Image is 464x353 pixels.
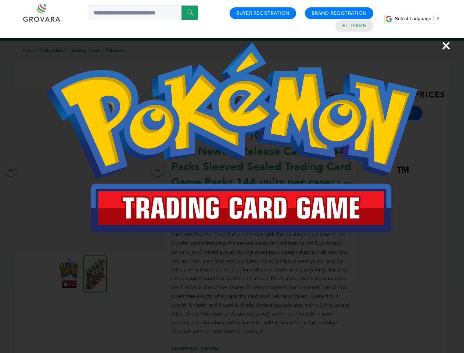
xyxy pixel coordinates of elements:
[441,35,451,56] span: ×
[435,16,440,21] span: ▼
[350,22,367,29] a: Login
[88,6,198,20] input: Search a product or brand...
[433,16,434,21] span: ​
[46,42,417,232] img: Image Preview
[236,10,289,17] a: Buyer Registration
[395,16,431,21] span: Select Language
[395,16,440,21] a: Select Language​
[312,10,367,17] a: Brand Registration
